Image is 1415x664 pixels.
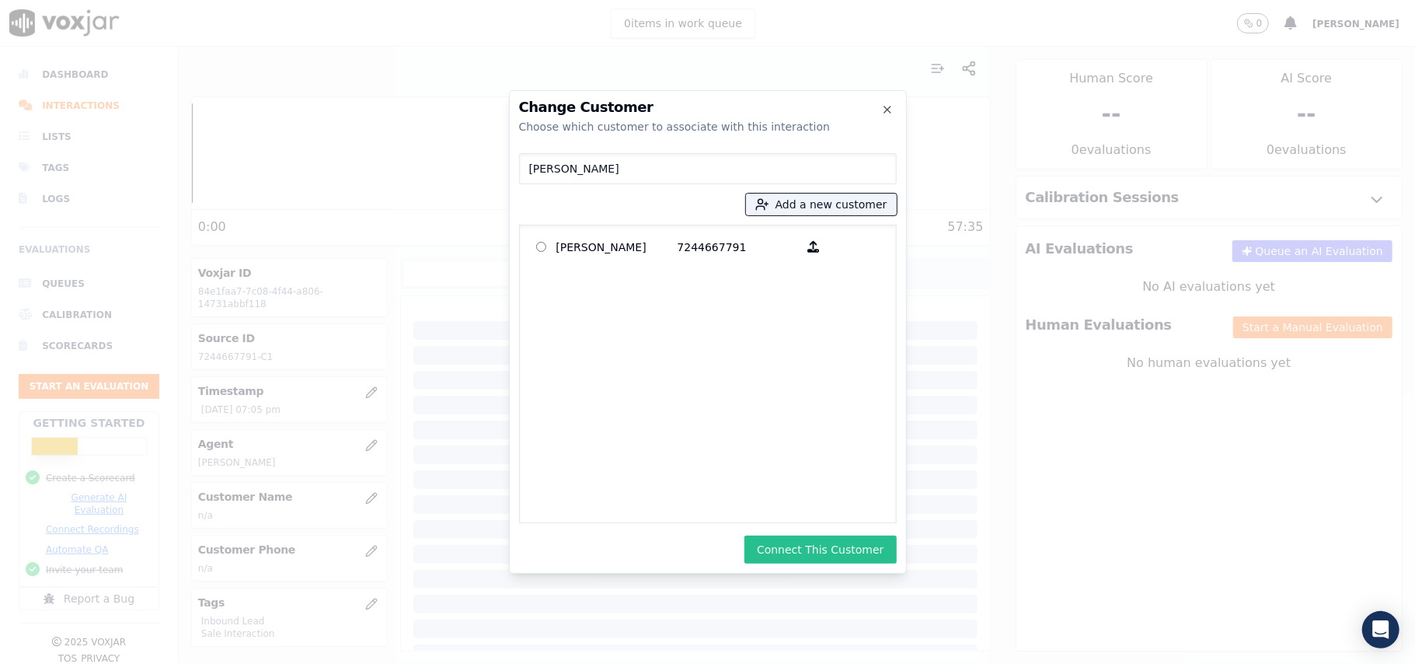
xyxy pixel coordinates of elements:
[799,235,829,259] button: [PERSON_NAME] 7244667791
[556,235,678,259] p: [PERSON_NAME]
[744,536,896,564] button: Connect This Customer
[746,194,897,215] button: Add a new customer
[519,100,897,114] h2: Change Customer
[519,119,897,135] div: Choose which customer to associate with this interaction
[519,153,897,184] input: Search Customers
[536,242,546,252] input: [PERSON_NAME] 7244667791
[1362,611,1399,648] div: Open Intercom Messenger
[678,235,799,259] p: 7244667791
